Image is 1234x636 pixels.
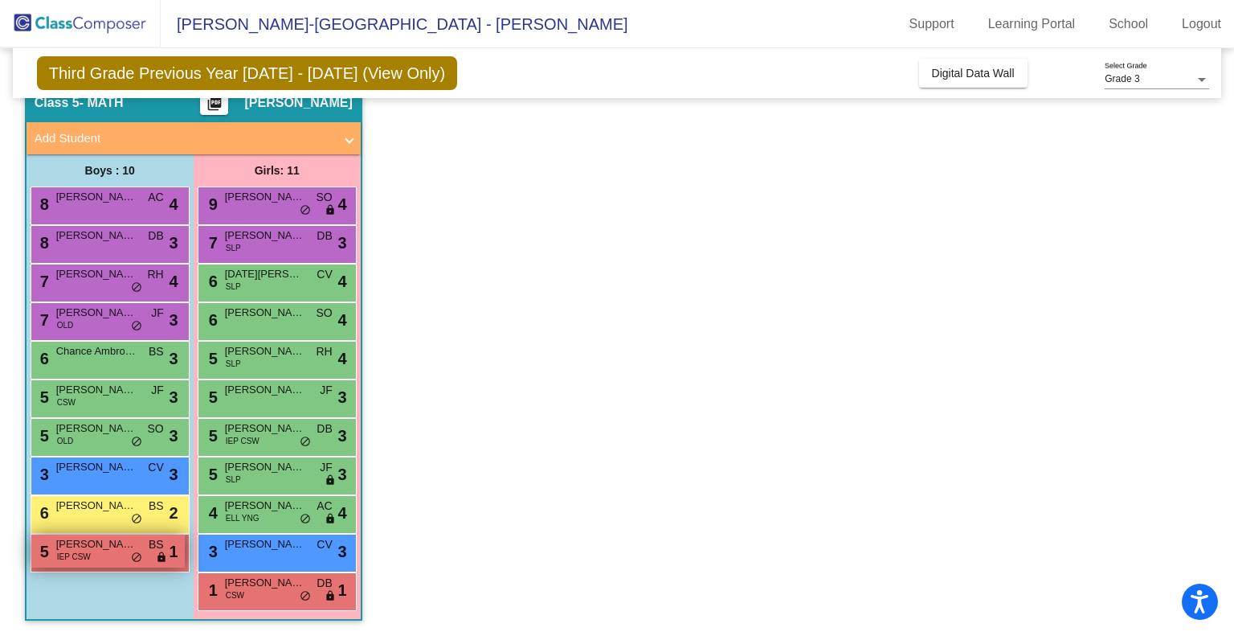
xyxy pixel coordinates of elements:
span: 3 [170,308,178,332]
span: CSW [57,396,76,408]
a: Logout [1169,11,1234,37]
span: CV [317,536,332,553]
span: Chance Ambrosia [56,343,137,359]
span: Class 5 [35,95,80,111]
span: do_not_disturb_alt [131,436,142,449]
span: 4 [338,347,347,371]
span: 6 [36,504,49,522]
span: DB [317,421,332,437]
span: 3 [338,540,347,564]
span: SLP [226,281,241,293]
span: 4 [338,308,347,332]
span: DB [148,228,163,244]
span: 7 [36,311,49,329]
span: RH [316,343,332,360]
span: 8 [36,195,49,213]
span: JF [320,382,333,399]
span: CV [317,266,332,283]
span: 1 [338,578,347,602]
span: Grade 3 [1105,73,1139,84]
span: 3 [338,424,347,448]
span: SLP [226,242,241,254]
span: RH [147,266,163,283]
span: BS [149,536,164,553]
span: 3 [338,231,347,255]
span: [DATE][PERSON_NAME] [225,266,305,282]
span: 3 [338,385,347,409]
div: Boys : 10 [27,154,194,187]
span: [PERSON_NAME] [244,95,352,111]
span: OLD [57,319,74,331]
span: ELL YNG [226,512,259,524]
span: 1 [170,540,178,564]
span: do_not_disturb_alt [131,281,142,294]
span: 4 [170,192,178,216]
span: 4 [205,504,218,522]
span: [PERSON_NAME] [56,382,137,398]
span: SO [316,305,332,322]
span: 6 [205,273,218,290]
span: CSW [226,589,244,601]
span: 4 [338,501,347,525]
span: 2 [170,501,178,525]
span: [PERSON_NAME] [56,536,137,552]
span: CV [148,459,163,476]
span: JF [151,382,164,399]
span: [PERSON_NAME]-[GEOGRAPHIC_DATA] - [PERSON_NAME] [161,11,628,37]
span: JF [151,305,164,322]
span: 7 [205,234,218,252]
span: 3 [338,462,347,486]
span: [PERSON_NAME] [225,459,305,475]
span: lock [156,552,167,564]
span: [PERSON_NAME] [56,189,137,205]
span: 3 [170,462,178,486]
span: 6 [205,311,218,329]
a: Support [897,11,967,37]
a: Learning Portal [975,11,1089,37]
span: 5 [205,350,218,367]
span: 5 [36,388,49,406]
span: 4 [338,269,347,293]
span: IEP CSW [226,435,259,447]
span: [PERSON_NAME] [56,459,137,475]
span: [PERSON_NAME] [225,421,305,437]
span: do_not_disturb_alt [300,513,311,526]
span: 3 [170,424,178,448]
span: [PERSON_NAME] [225,228,305,244]
span: BS [149,498,164,515]
span: DB [317,575,332,592]
span: [PERSON_NAME] [225,343,305,359]
span: 7 [36,273,49,290]
span: BS [149,343,164,360]
span: do_not_disturb_alt [131,513,142,526]
span: 5 [36,543,49,560]
span: 3 [36,466,49,483]
span: 5 [36,427,49,445]
span: 3 [170,385,178,409]
span: 8 [36,234,49,252]
span: 5 [205,466,218,483]
mat-expansion-panel-header: Add Student [27,122,361,154]
div: Girls: 11 [194,154,361,187]
button: Digital Data Wall [919,59,1028,88]
span: IEP CSW [57,551,91,563]
span: DB [317,228,332,244]
span: 5 [205,388,218,406]
span: SLP [226,474,241,486]
span: do_not_disturb_alt [300,436,311,449]
span: [PERSON_NAME] [225,189,305,205]
span: SO [316,189,332,206]
span: 3 [205,543,218,560]
span: do_not_disturb_alt [300,204,311,217]
span: [PERSON_NAME] [56,228,137,244]
span: [PERSON_NAME] [PERSON_NAME] [56,498,137,514]
span: [PERSON_NAME] [225,498,305,514]
span: do_not_disturb_alt [131,320,142,333]
span: 3 [170,231,178,255]
span: [PERSON_NAME] [56,421,137,437]
span: AC [317,498,332,515]
span: Digital Data Wall [932,67,1015,80]
span: lock [325,204,336,217]
span: lock [325,513,336,526]
span: 5 [205,427,218,445]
